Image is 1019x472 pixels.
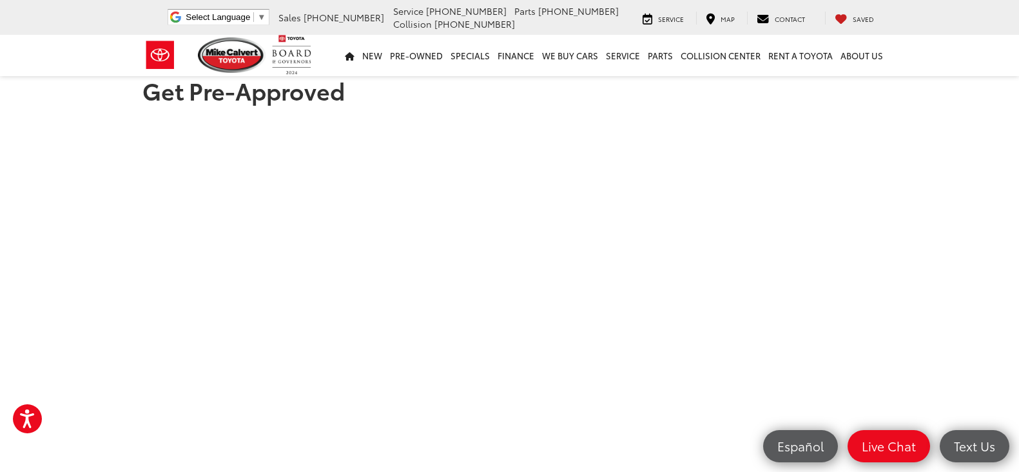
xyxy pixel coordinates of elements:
[747,12,815,25] a: Contact
[447,35,494,76] a: Specials
[775,14,805,24] span: Contact
[278,11,301,24] span: Sales
[633,12,694,25] a: Service
[538,5,619,17] span: [PHONE_NUMBER]
[848,430,930,462] a: Live Chat
[696,12,744,25] a: Map
[721,14,735,24] span: Map
[198,37,266,73] img: Mike Calvert Toyota
[514,5,536,17] span: Parts
[658,14,684,24] span: Service
[186,12,250,22] span: Select Language
[358,35,386,76] a: New
[257,12,266,22] span: ▼
[771,438,830,454] span: Español
[538,35,602,76] a: WE BUY CARS
[341,35,358,76] a: Home
[764,35,837,76] a: Rent a Toyota
[304,11,384,24] span: [PHONE_NUMBER]
[853,14,874,24] span: Saved
[136,34,184,76] img: Toyota
[677,35,764,76] a: Collision Center
[142,77,877,103] h1: Get Pre-Approved
[393,17,432,30] span: Collision
[386,35,447,76] a: Pre-Owned
[644,35,677,76] a: Parts
[940,430,1009,462] a: Text Us
[426,5,507,17] span: [PHONE_NUMBER]
[494,35,538,76] a: Finance
[855,438,922,454] span: Live Chat
[434,17,515,30] span: [PHONE_NUMBER]
[253,12,254,22] span: ​
[825,12,884,25] a: My Saved Vehicles
[947,438,1002,454] span: Text Us
[393,5,423,17] span: Service
[837,35,887,76] a: About Us
[602,35,644,76] a: Service
[763,430,838,462] a: Español
[186,12,266,22] a: Select Language​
